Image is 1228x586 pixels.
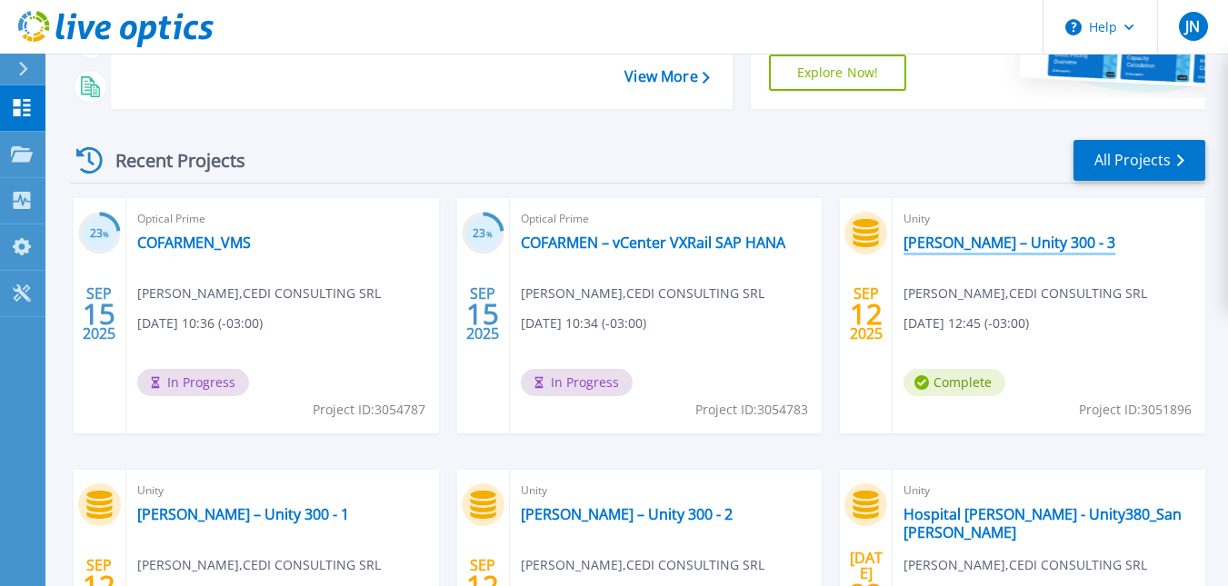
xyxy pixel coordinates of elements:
[904,555,1147,575] span: [PERSON_NAME] , CEDI CONSULTING SRL
[521,369,633,396] span: In Progress
[1185,19,1200,34] span: JN
[137,233,251,252] a: COFARMEN_VMS
[695,400,808,420] span: Project ID: 3054783
[465,281,500,347] div: SEP 2025
[82,281,116,347] div: SEP 2025
[904,313,1029,333] span: [DATE] 12:45 (-03:00)
[769,55,907,91] a: Explore Now!
[904,209,1194,229] span: Unity
[486,229,493,239] span: %
[78,223,121,244] h3: 23
[83,306,115,322] span: 15
[624,68,709,85] a: View More
[137,369,249,396] span: In Progress
[70,138,270,183] div: Recent Projects
[1079,400,1192,420] span: Project ID: 3051896
[904,283,1147,303] span: [PERSON_NAME] , CEDI CONSULTING SRL
[137,209,428,229] span: Optical Prime
[466,306,499,322] span: 15
[137,505,349,523] a: [PERSON_NAME] – Unity 300 - 1
[137,283,381,303] span: [PERSON_NAME] , CEDI CONSULTING SRL
[521,283,764,303] span: [PERSON_NAME] , CEDI CONSULTING SRL
[1073,140,1205,181] a: All Projects
[137,481,428,501] span: Unity
[521,233,785,252] a: COFARMEN – vCenter VXRail SAP HANA
[521,555,764,575] span: [PERSON_NAME] , CEDI CONSULTING SRL
[904,233,1115,252] a: [PERSON_NAME] – Unity 300 - 3
[521,481,812,501] span: Unity
[521,209,812,229] span: Optical Prime
[137,313,263,333] span: [DATE] 10:36 (-03:00)
[904,369,1005,396] span: Complete
[904,505,1194,541] a: Hospital [PERSON_NAME] - Unity380_San [PERSON_NAME]
[849,281,884,347] div: SEP 2025
[904,481,1194,501] span: Unity
[137,555,381,575] span: [PERSON_NAME] , CEDI CONSULTING SRL
[313,400,425,420] span: Project ID: 3054787
[521,505,733,523] a: [PERSON_NAME] – Unity 300 - 2
[521,313,646,333] span: [DATE] 10:34 (-03:00)
[103,229,109,239] span: %
[462,223,504,244] h3: 23
[850,306,883,322] span: 12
